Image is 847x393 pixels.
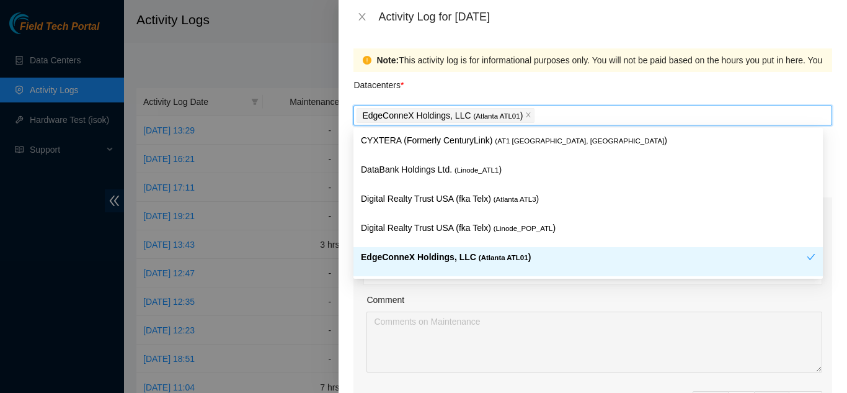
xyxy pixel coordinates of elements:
[525,112,531,119] span: close
[357,12,367,22] span: close
[807,253,815,261] span: check
[473,112,520,120] span: ( Atlanta ATL01
[479,254,528,261] span: ( Atlanta ATL01
[361,163,815,177] p: DataBank Holdings Ltd. )
[366,293,404,307] label: Comment
[494,196,536,203] span: ( Atlanta ATL3
[378,10,832,24] div: Activity Log for [DATE]
[361,221,815,235] p: Digital Realty Trust USA (fka Telx) )
[353,11,371,23] button: Close
[363,56,371,65] span: exclamation-circle
[361,250,807,264] p: EdgeConneX Holdings, LLC )
[494,225,553,232] span: ( Linode_POP_ATL
[353,72,404,92] p: Datacenters
[361,192,815,206] p: Digital Realty Trust USA (fka Telx) )
[455,166,499,174] span: ( Linode_ATL1
[366,312,822,373] textarea: Comment
[362,109,523,123] p: EdgeConneX Holdings, LLC )
[376,53,399,67] strong: Note:
[361,133,815,148] p: CYXTERA (Formerly CenturyLink) )
[495,137,664,145] span: ( AT1 [GEOGRAPHIC_DATA], [GEOGRAPHIC_DATA]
